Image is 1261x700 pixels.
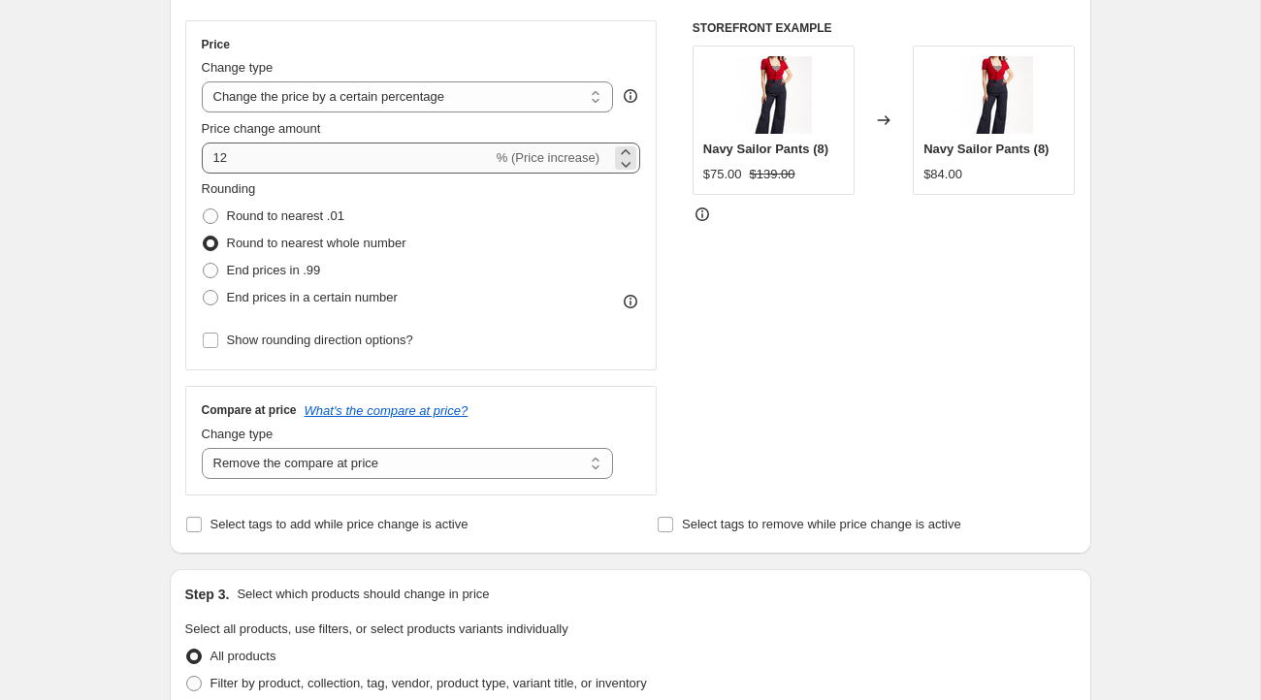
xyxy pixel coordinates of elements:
span: Select tags to add while price change is active [210,517,469,531]
img: sailor_top_and_pants_copy_80x.jpg [734,56,812,134]
span: Round to nearest whole number [227,236,406,250]
span: % (Price increase) [497,150,599,165]
h3: Compare at price [202,402,297,418]
span: Select all products, use filters, or select products variants individually [185,621,568,636]
span: End prices in .99 [227,263,321,277]
span: Change type [202,427,274,441]
h6: STOREFRONT EXAMPLE [693,20,1076,36]
span: Change type [202,60,274,75]
p: Select which products should change in price [237,585,489,604]
input: -15 [202,143,493,174]
span: End prices in a certain number [227,290,398,304]
button: What's the compare at price? [305,403,469,418]
span: Select tags to remove while price change is active [682,517,961,531]
h2: Step 3. [185,585,230,604]
span: Navy Sailor Pants (8) [923,142,1049,156]
span: Show rounding direction options? [227,333,413,347]
div: help [621,86,640,106]
span: $84.00 [923,167,962,181]
span: Rounding [202,181,256,196]
span: $139.00 [750,167,795,181]
span: All products [210,649,276,663]
span: Navy Sailor Pants (8) [703,142,828,156]
img: sailor_top_and_pants_copy_80x.jpg [955,56,1033,134]
span: Filter by product, collection, tag, vendor, product type, variant title, or inventory [210,676,647,690]
h3: Price [202,37,230,52]
span: Price change amount [202,121,321,136]
span: Round to nearest .01 [227,208,344,223]
span: $75.00 [703,167,742,181]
